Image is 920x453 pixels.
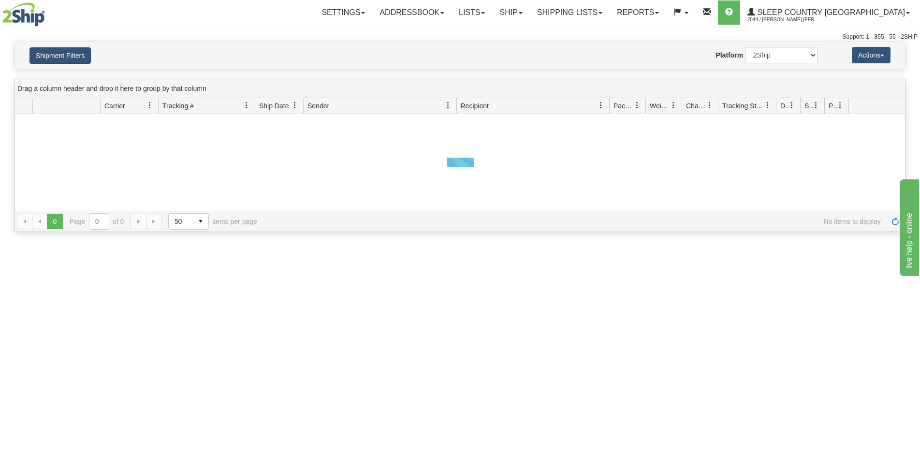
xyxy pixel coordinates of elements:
a: Carrier filter column settings [142,97,158,114]
span: items per page [168,213,257,230]
span: Recipient [461,101,489,111]
a: Lists [452,0,492,25]
a: Tracking # filter column settings [238,97,255,114]
a: Recipient filter column settings [593,97,609,114]
a: Settings [314,0,372,25]
div: Support: 1 - 855 - 55 - 2SHIP [2,33,918,41]
span: Delivery Status [780,101,789,111]
span: 50 [175,217,187,226]
span: Page 0 [47,214,62,229]
button: Shipment Filters [29,47,91,64]
iframe: chat widget [898,177,919,276]
a: Weight filter column settings [665,97,682,114]
a: Tracking Status filter column settings [759,97,776,114]
span: 2044 / [PERSON_NAME] [PERSON_NAME] [747,15,820,25]
div: grid grouping header [15,79,905,98]
a: Addressbook [372,0,452,25]
span: select [193,214,208,229]
a: Ship Date filter column settings [287,97,303,114]
a: Sender filter column settings [440,97,456,114]
a: Pickup Status filter column settings [832,97,848,114]
span: Ship Date [259,101,289,111]
a: Ship [492,0,529,25]
img: logo2044.jpg [2,2,45,27]
span: Pickup Status [829,101,837,111]
a: Delivery Status filter column settings [784,97,800,114]
a: Shipment Issues filter column settings [808,97,824,114]
a: Charge filter column settings [701,97,718,114]
span: Page of 0 [70,213,124,230]
span: Packages [613,101,634,111]
a: Sleep Country [GEOGRAPHIC_DATA] 2044 / [PERSON_NAME] [PERSON_NAME] [740,0,917,25]
div: live help - online [7,6,89,17]
label: Platform [716,50,743,60]
span: Charge [686,101,706,111]
span: Sleep Country [GEOGRAPHIC_DATA] [755,8,905,16]
span: Shipment Issues [804,101,813,111]
span: Page sizes drop down [168,213,209,230]
a: Reports [610,0,666,25]
span: Tracking # [162,101,194,111]
span: Sender [307,101,329,111]
span: Weight [650,101,670,111]
a: Shipping lists [530,0,610,25]
a: Packages filter column settings [629,97,645,114]
span: Carrier [104,101,125,111]
span: No items to display [271,218,881,225]
a: Refresh [888,214,903,229]
span: Tracking Status [722,101,764,111]
button: Actions [852,47,891,63]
